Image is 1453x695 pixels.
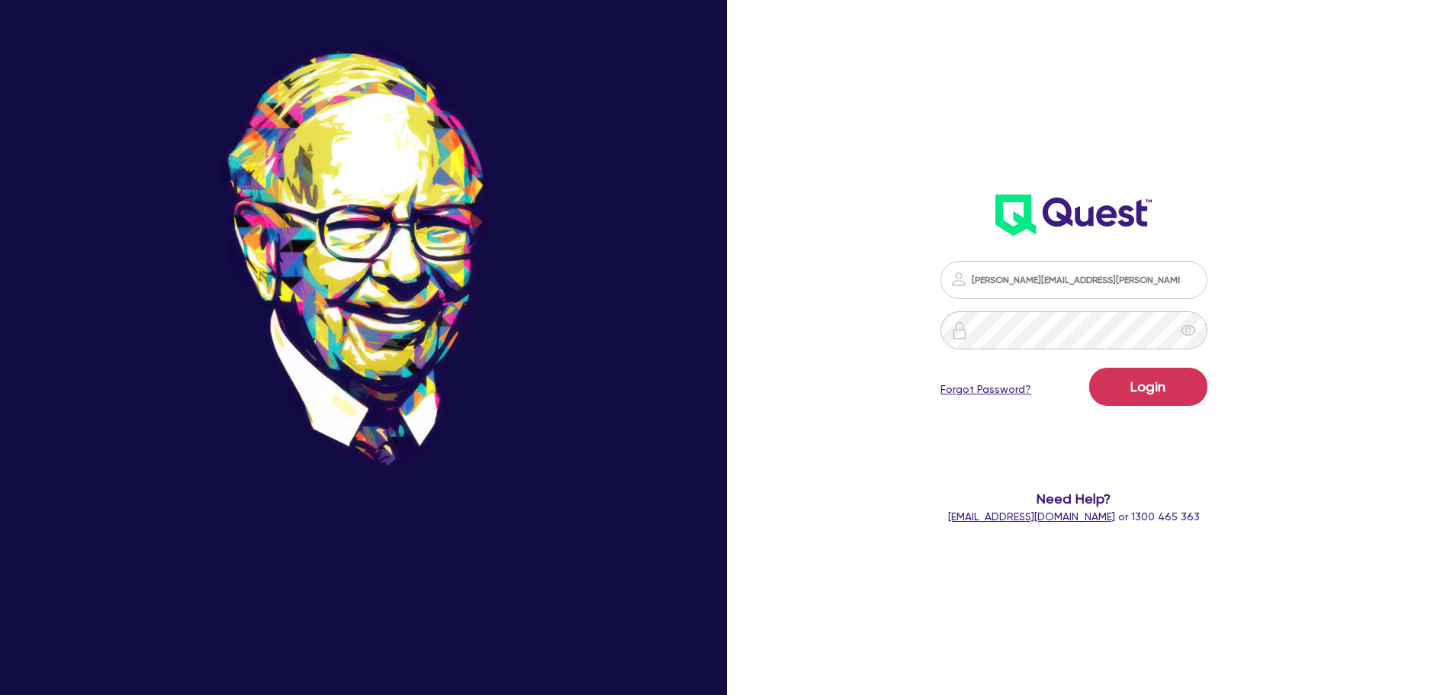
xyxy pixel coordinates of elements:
input: Email address [940,261,1207,299]
button: Login [1089,368,1207,406]
img: wH2k97JdezQIQAAAABJRU5ErkJggg== [995,195,1152,236]
span: or 1300 465 363 [948,510,1200,523]
a: Forgot Password? [940,381,1031,397]
img: icon-password [950,321,969,339]
img: icon-password [950,270,968,288]
span: eye [1181,323,1196,338]
span: Need Help? [879,488,1269,509]
a: [EMAIL_ADDRESS][DOMAIN_NAME] [948,510,1115,523]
